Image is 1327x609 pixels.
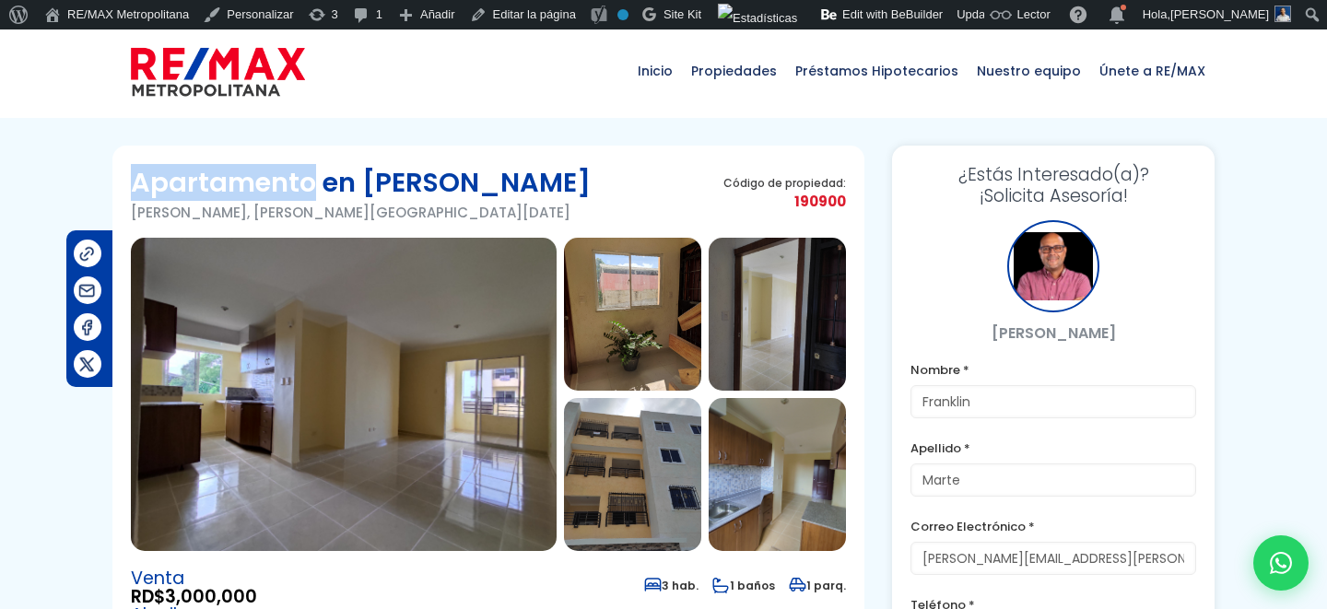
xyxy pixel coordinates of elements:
[910,164,1196,185] span: ¿Estás Interesado(a)?
[682,43,786,99] span: Propiedades
[131,588,257,606] span: RD$
[617,9,628,20] div: No indexar
[910,164,1196,206] h3: ¡Solicita Asesoría!
[165,584,257,609] span: 3,000,000
[910,358,1196,381] label: Nombre *
[131,164,591,201] h1: Apartamento en [PERSON_NAME]
[564,398,701,551] img: Apartamento en Jacobo Majluta
[131,44,305,100] img: remax-metropolitana-logo
[1090,25,1215,117] a: Únete a RE/MAX
[682,25,786,117] a: Propiedades
[1007,220,1099,312] div: Julio Holguin
[789,578,846,593] span: 1 parq.
[77,318,97,337] img: Compartir
[723,176,846,190] span: Código de propiedad:
[968,25,1090,117] a: Nuestro equipo
[1090,43,1215,99] span: Únete a RE/MAX
[628,43,682,99] span: Inicio
[709,238,846,391] img: Apartamento en Jacobo Majluta
[628,25,682,117] a: Inicio
[131,238,557,551] img: Apartamento en Jacobo Majluta
[1170,7,1269,21] span: [PERSON_NAME]
[786,43,968,99] span: Préstamos Hipotecarios
[786,25,968,117] a: Préstamos Hipotecarios
[77,281,97,300] img: Compartir
[663,7,701,21] span: Site Kit
[131,25,305,117] a: RE/MAX Metropolitana
[564,238,701,391] img: Apartamento en Jacobo Majluta
[712,578,775,593] span: 1 baños
[723,190,846,213] span: 190900
[910,322,1196,345] p: [PERSON_NAME]
[77,244,97,264] img: Compartir
[709,398,846,551] img: Apartamento en Jacobo Majluta
[131,569,257,588] span: Venta
[910,437,1196,460] label: Apellido *
[644,578,699,593] span: 3 hab.
[968,43,1090,99] span: Nuestro equipo
[718,4,797,33] img: Visitas de 48 horas. Haz clic para ver más estadísticas del sitio.
[131,201,591,224] p: [PERSON_NAME], [PERSON_NAME][GEOGRAPHIC_DATA][DATE]
[910,515,1196,538] label: Correo Electrónico *
[77,355,97,374] img: Compartir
